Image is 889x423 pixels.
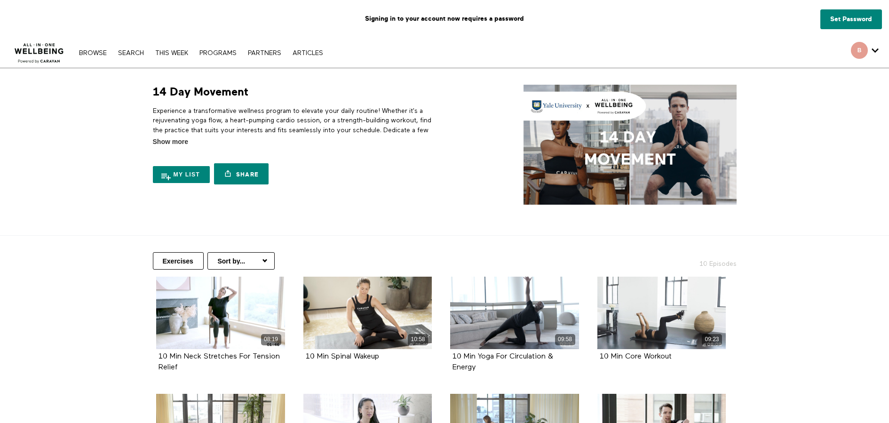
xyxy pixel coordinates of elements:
[555,334,575,345] div: 09:58
[151,50,193,56] a: THIS WEEK
[303,277,432,349] a: 10 Min Spinal Wakeup 10:58
[636,252,742,269] h2: 10 Episodes
[452,353,553,371] a: 10 Min Yoga For Circulation & Energy
[74,50,111,56] a: Browse
[153,166,210,183] button: My list
[195,50,241,56] a: PROGRAMS
[600,353,672,360] a: 10 Min Core Workout
[159,353,280,371] a: 10 Min Neck Stretches For Tension Relief
[74,48,327,57] nav: Primary
[597,277,726,349] a: 10 Min Core Workout 09:23
[7,7,882,31] p: Signing in to your account now requires a password
[306,353,379,360] a: 10 Min Spinal Wakeup
[261,334,281,345] div: 08:19
[844,38,886,68] div: Secondary
[288,50,328,56] a: ARTICLES
[214,163,269,184] a: Share
[243,50,286,56] a: PARTNERS
[450,277,579,349] a: 10 Min Yoga For Circulation & Energy 09:58
[153,137,188,147] span: Show more
[156,277,285,349] a: 10 Min Neck Stretches For Tension Relief 08:19
[408,334,428,345] div: 10:58
[524,85,737,205] img: 14 Day Movement
[113,50,149,56] a: Search
[820,9,882,29] a: Set Password
[702,334,722,345] div: 09:23
[153,106,441,154] p: Experience a transformative wellness program to elevate your daily routine! Whether it's a rejuve...
[153,85,248,99] h1: 14 Day Movement
[11,36,68,64] img: CARAVAN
